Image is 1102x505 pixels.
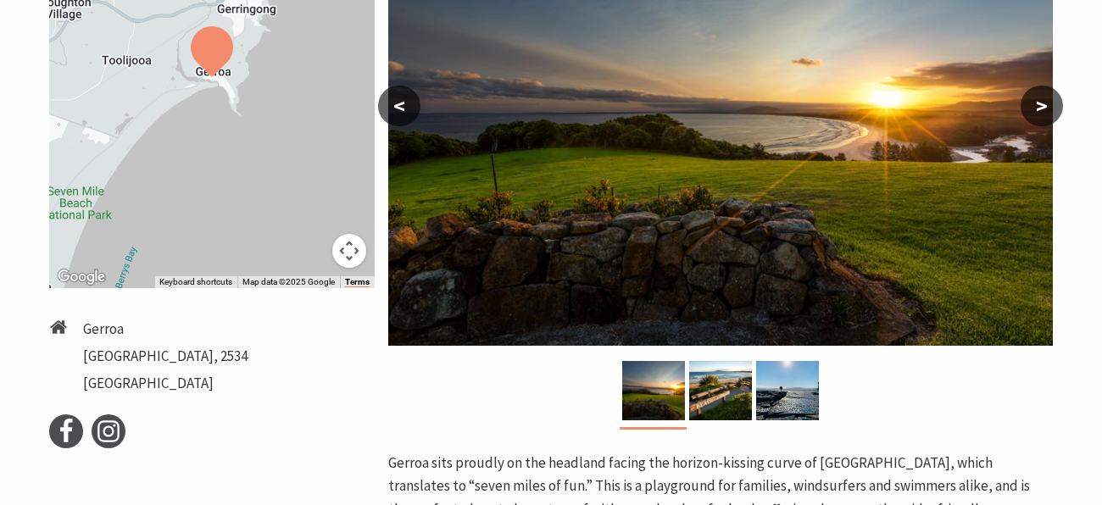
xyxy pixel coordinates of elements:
[345,277,370,287] a: Terms (opens in new tab)
[332,234,366,268] button: Map camera controls
[53,266,109,288] img: Google
[242,277,335,286] span: Map data ©2025 Google
[378,86,420,126] button: <
[83,372,248,395] li: [GEOGRAPHIC_DATA]
[1021,86,1063,126] button: >
[756,361,819,420] img: Gerroa
[83,345,248,368] li: [GEOGRAPHIC_DATA], 2534
[83,318,248,341] li: Gerroa
[159,276,232,288] button: Keyboard shortcuts
[622,361,685,420] img: Sunset over Seven Mile Beach
[689,361,752,420] img: Seven Mile Beach
[53,266,109,288] a: Open this area in Google Maps (opens a new window)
